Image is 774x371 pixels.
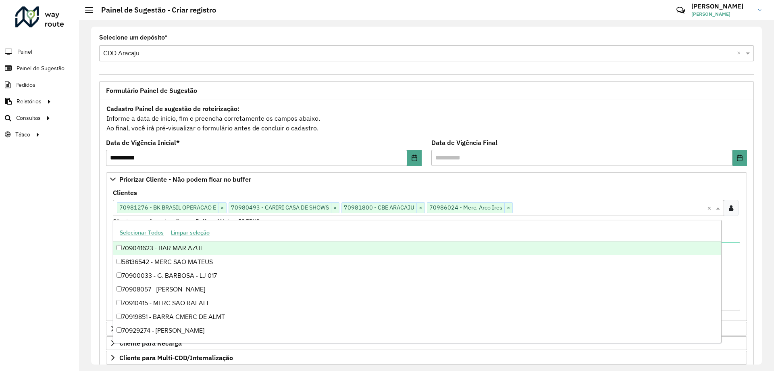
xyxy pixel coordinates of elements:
[113,218,260,225] small: Clientes que não podem ficar no Buffer – Máximo 50 PDVS
[737,48,744,58] span: Clear all
[93,6,216,15] h2: Painel de Sugestão - Criar registro
[99,33,167,42] label: Selecione um depósito
[113,283,721,296] div: 70908057 - [PERSON_NAME]
[732,150,747,166] button: Choose Date
[342,203,416,212] span: 70981800 - CBE ARACAJU
[106,336,747,350] a: Cliente para Recarga
[106,351,747,365] a: Cliente para Multi-CDD/Internalização
[119,340,182,346] span: Cliente para Recarga
[17,64,64,73] span: Painel de Sugestão
[113,188,137,197] label: Clientes
[331,203,339,213] span: ×
[106,322,747,335] a: Preservar Cliente - Devem ficar no buffer, não roteirizar
[672,2,689,19] a: Contato Rápido
[106,103,747,133] div: Informe a data de inicio, fim e preencha corretamente os campos abaixo. Ao final, você irá pré-vi...
[106,105,239,113] strong: Cadastro Painel de sugestão de roteirização:
[119,354,233,361] span: Cliente para Multi-CDD/Internalização
[229,203,331,212] span: 70980493 - CARIRI CASA DE SHOWS
[106,186,747,321] div: Priorizar Cliente - Não podem ficar no buffer
[106,172,747,186] a: Priorizar Cliente - Não podem ficar no buffer
[113,241,721,255] div: 709041623 - BAR MAR AZUL
[113,296,721,310] div: 70910415 - MERC SAO RAFAEL
[113,310,721,324] div: 70919851 - BARRA CMERC DE ALMT
[707,203,714,213] span: Clear all
[119,176,251,182] span: Priorizar Cliente - Não podem ficar no buffer
[117,203,218,212] span: 70981276 - BK BRASIL OPERACAO E
[106,138,180,147] label: Data de Vigência Inicial
[218,203,226,213] span: ×
[427,203,504,212] span: 70986024 - Merc. Arco Ires
[407,150,422,166] button: Choose Date
[113,337,721,351] div: 70930006 - MERC DA [PERSON_NAME]
[17,97,42,106] span: Relatórios
[116,226,167,239] button: Selecionar Todos
[15,130,30,139] span: Tático
[106,87,197,94] span: Formulário Painel de Sugestão
[17,48,32,56] span: Painel
[416,203,424,213] span: ×
[15,81,35,89] span: Pedidos
[504,203,512,213] span: ×
[691,2,752,10] h3: [PERSON_NAME]
[113,324,721,337] div: 70929274 - [PERSON_NAME]
[691,10,752,18] span: [PERSON_NAME]
[16,114,41,122] span: Consultas
[431,138,497,147] label: Data de Vigência Final
[113,220,722,343] ng-dropdown-panel: Options list
[167,226,213,239] button: Limpar seleção
[113,255,721,269] div: 58136542 - MERC SAO MATEUS
[113,269,721,283] div: 70900033 - G. BARBOSA - LJ 017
